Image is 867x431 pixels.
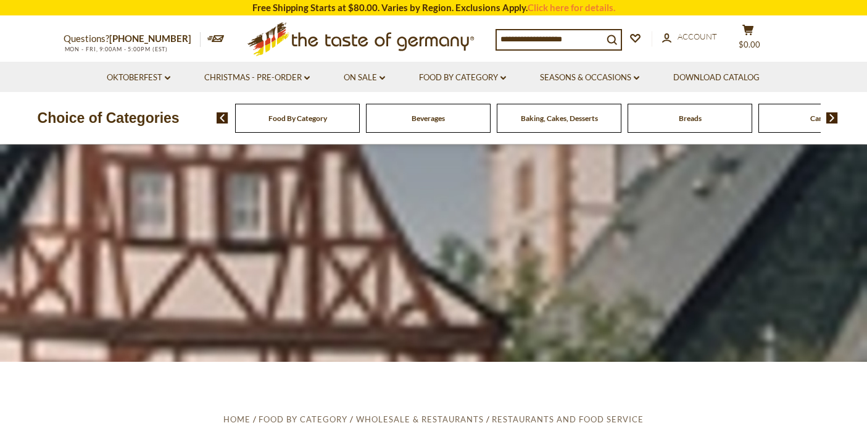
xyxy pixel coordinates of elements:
[678,31,717,41] span: Account
[217,112,228,123] img: previous arrow
[64,46,168,52] span: MON - FRI, 9:00AM - 5:00PM (EST)
[673,71,760,85] a: Download Catalog
[492,414,644,424] a: Restaurants and Food Service
[540,71,639,85] a: Seasons & Occasions
[810,114,831,123] a: Candy
[107,71,170,85] a: Oktoberfest
[64,31,201,47] p: Questions?
[730,24,767,55] button: $0.00
[739,40,760,49] span: $0.00
[223,414,251,424] a: Home
[109,33,191,44] a: [PHONE_NUMBER]
[521,114,598,123] a: Baking, Cakes, Desserts
[826,112,838,123] img: next arrow
[412,114,445,123] a: Beverages
[679,114,702,123] a: Breads
[419,71,506,85] a: Food By Category
[528,2,615,13] a: Click here for details.
[204,71,310,85] a: Christmas - PRE-ORDER
[268,114,327,123] a: Food By Category
[344,71,385,85] a: On Sale
[259,414,347,424] a: Food By Category
[662,30,717,44] a: Account
[356,414,484,424] a: Wholesale & Restaurants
